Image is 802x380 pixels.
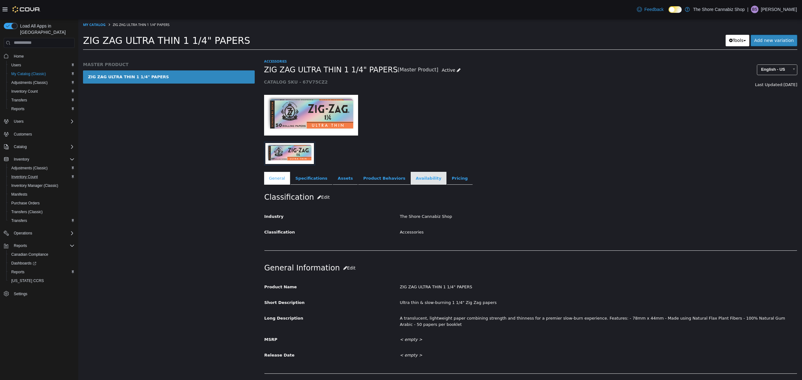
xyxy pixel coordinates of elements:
[14,291,27,296] span: Settings
[11,118,26,125] button: Users
[672,16,719,27] a: Add new variation
[6,96,77,105] button: Transfers
[11,166,48,171] span: Adjustments (Classic)
[9,217,75,224] span: Transfers
[332,153,368,166] a: Availability
[679,46,711,55] span: English - US
[9,191,75,198] span: Manifests
[186,297,225,301] span: Long Description
[1,142,77,151] button: Catalog
[11,118,75,125] span: Users
[9,217,29,224] a: Transfers
[6,250,77,259] button: Canadian Compliance
[9,191,30,198] a: Manifests
[11,130,75,138] span: Customers
[9,164,50,172] a: Adjustments (Classic)
[1,52,77,61] button: Home
[679,45,719,56] a: English - US
[236,172,255,184] button: Edit
[634,3,666,16] a: Feedback
[317,294,723,311] div: A translucent, lightweight paper combining strength and thinness for a premier slow-burn experien...
[13,6,40,13] img: Cova
[14,157,29,162] span: Inventory
[761,6,797,13] p: [PERSON_NAME]
[9,182,75,189] span: Inventory Manager (Classic)
[186,172,719,184] h2: Classification
[1,130,77,139] button: Customers
[14,231,32,236] span: Operations
[9,182,61,189] a: Inventory Manager (Classic)
[6,190,77,199] button: Manifests
[186,211,217,215] span: Classification
[317,263,723,274] div: ZIG ZAG ULTRA THIN 1 1/4" PAPERS
[317,331,723,342] div: < empty >
[6,276,77,285] button: [US_STATE] CCRS
[11,80,48,85] span: Adjustments (Classic)
[6,259,77,268] a: Dashboards
[14,132,32,137] span: Customers
[9,96,75,104] span: Transfers
[6,105,77,113] button: Reports
[9,251,51,258] a: Canadian Compliance
[5,16,172,27] span: ZIG ZAG ULTRA THIN 1 1/4" PAPERS
[752,6,757,13] span: BS
[1,229,77,238] button: Operations
[11,143,75,151] span: Catalog
[1,117,77,126] button: Users
[11,270,24,275] span: Reports
[11,71,46,76] span: My Catalog (Classic)
[9,268,75,276] span: Reports
[9,70,75,78] span: My Catalog (Classic)
[677,63,705,68] span: Last Updated:
[11,63,21,68] span: Users
[9,199,75,207] span: Purchase Orders
[18,23,75,35] span: Load All Apps in [GEOGRAPHIC_DATA]
[751,6,758,13] div: Baily Sherman
[319,49,360,54] small: [Master Product]
[5,43,176,48] h5: MASTER PRODUCT
[9,79,75,86] span: Adjustments (Classic)
[9,70,49,78] a: My Catalog (Classic)
[5,51,176,64] a: ZIG ZAG ULTRA THIN 1 1/4" PAPERS
[186,40,208,44] a: Accessories
[186,195,206,200] span: Industry
[705,63,719,68] span: [DATE]
[693,6,745,13] p: The Shore Cannabiz Shop
[14,243,27,248] span: Reports
[4,49,75,315] nav: Complex example
[9,96,29,104] a: Transfers
[9,259,39,267] a: Dashboards
[647,16,671,27] button: Tools
[262,243,281,255] button: Edit
[11,261,36,266] span: Dashboards
[6,199,77,208] button: Purchase Orders
[11,209,43,214] span: Transfers (Classic)
[212,153,254,166] a: Specifications
[317,278,723,289] div: Ultra thin & slow-burning 1 1/4" Zig Zag papers
[9,88,40,95] a: Inventory Count
[11,229,75,237] span: Operations
[9,277,46,285] a: [US_STATE] CCRS
[11,290,75,297] span: Settings
[11,290,30,298] a: Settings
[9,79,50,86] a: Adjustments (Classic)
[11,252,48,257] span: Canadian Compliance
[747,6,748,13] p: |
[5,3,27,8] a: My Catalog
[644,6,664,13] span: Feedback
[186,46,320,56] span: ZIG ZAG ULTRA THIN 1 1/4" PAPERS
[6,78,77,87] button: Adjustments (Classic)
[360,45,386,57] a: Active
[11,242,29,249] button: Reports
[9,268,27,276] a: Reports
[186,334,216,338] span: Release Date
[6,172,77,181] button: Inventory Count
[1,155,77,164] button: Inventory
[6,61,77,69] button: Users
[9,173,40,181] a: Inventory Count
[280,153,332,166] a: Product Behaviors
[11,53,26,60] a: Home
[9,199,42,207] a: Purchase Orders
[1,289,77,298] button: Settings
